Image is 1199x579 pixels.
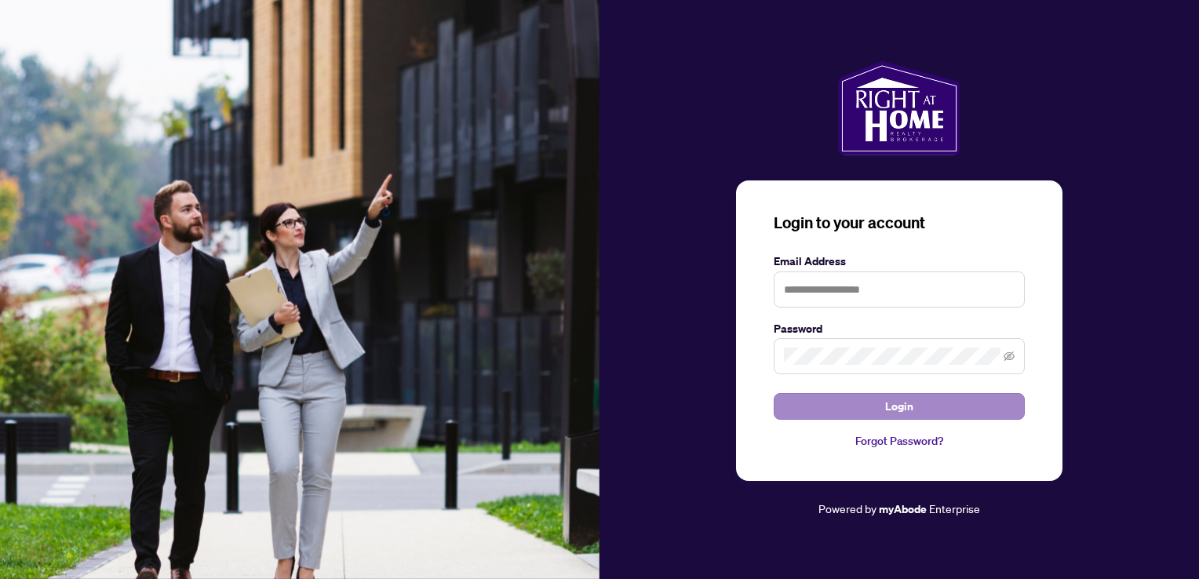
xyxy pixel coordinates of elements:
a: myAbode [879,501,927,518]
h3: Login to your account [774,212,1025,234]
label: Password [774,320,1025,337]
span: Enterprise [929,501,980,515]
a: Forgot Password? [774,432,1025,450]
img: ma-logo [838,61,960,155]
label: Email Address [774,253,1025,270]
button: Login [774,393,1025,420]
span: eye-invisible [1004,351,1015,362]
span: Powered by [818,501,876,515]
span: Login [885,394,913,419]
